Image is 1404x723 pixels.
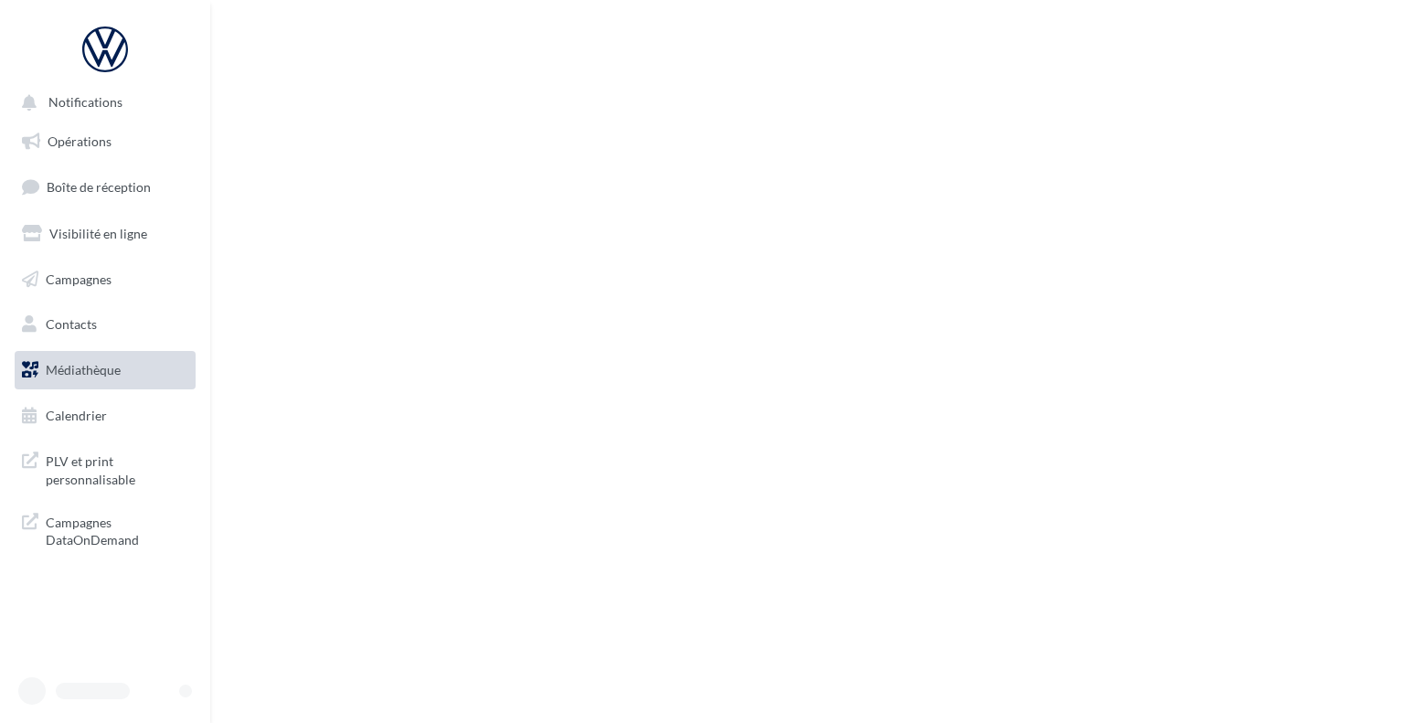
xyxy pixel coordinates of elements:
[11,503,199,557] a: Campagnes DataOnDemand
[11,122,199,161] a: Opérations
[11,351,199,389] a: Médiathèque
[47,179,151,195] span: Boîte de réception
[46,510,188,549] span: Campagnes DataOnDemand
[11,441,199,495] a: PLV et print personnalisable
[11,305,199,344] a: Contacts
[49,226,147,241] span: Visibilité en ligne
[48,95,122,111] span: Notifications
[46,449,188,488] span: PLV et print personnalisable
[11,260,199,299] a: Campagnes
[46,362,121,377] span: Médiathèque
[48,133,112,149] span: Opérations
[46,316,97,332] span: Contacts
[11,397,199,435] a: Calendrier
[11,167,199,207] a: Boîte de réception
[46,271,112,286] span: Campagnes
[11,215,199,253] a: Visibilité en ligne
[46,408,107,423] span: Calendrier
